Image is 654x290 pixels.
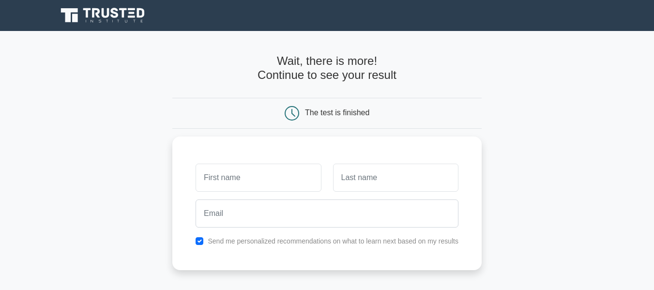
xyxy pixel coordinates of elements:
[333,164,458,192] input: Last name
[208,237,458,245] label: Send me personalized recommendations on what to learn next based on my results
[196,164,321,192] input: First name
[305,108,369,117] div: The test is finished
[172,54,482,82] h4: Wait, there is more! Continue to see your result
[196,199,458,228] input: Email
